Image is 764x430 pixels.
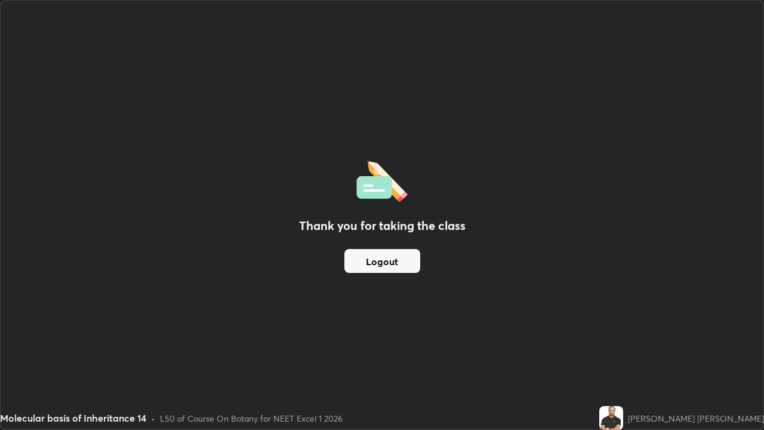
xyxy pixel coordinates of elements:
div: • [151,412,155,425]
img: 0288c81ecca544f6b86d0d2edef7c4db.jpg [599,406,623,430]
img: offlineFeedback.1438e8b3.svg [356,157,408,202]
button: Logout [344,249,420,273]
div: [PERSON_NAME] [PERSON_NAME] [628,412,764,425]
h2: Thank you for taking the class [299,217,466,235]
div: L50 of Course On Botany for NEET Excel 1 2026 [160,412,343,425]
